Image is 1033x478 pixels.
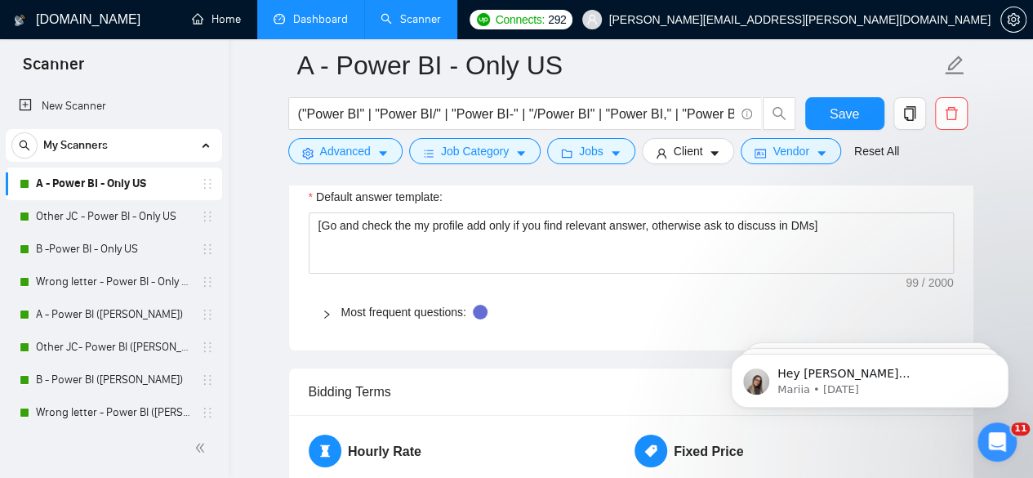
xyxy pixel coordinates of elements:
[561,147,572,159] span: folder
[741,138,840,164] button: idcardVendorcaret-down
[201,243,214,256] span: holder
[706,319,1033,434] iframe: Intercom notifications message
[6,90,222,123] li: New Scanner
[610,147,621,159] span: caret-down
[547,138,635,164] button: folderJobscaret-down
[309,435,341,467] span: hourglass
[1011,422,1030,436] span: 11
[320,142,371,160] span: Advanced
[634,435,954,467] h5: Fixed Price
[309,369,954,415] div: Bidding Terms
[43,129,108,162] span: My Scanners
[36,233,191,266] a: B -Power BI - Only US
[309,212,954,274] textarea: Default answer template:
[656,147,667,159] span: user
[977,422,1017,462] iframe: Intercom live chat
[1000,7,1026,33] button: setting
[36,331,191,364] a: Other JC- Power BI ([PERSON_NAME])
[298,104,734,124] input: Search Freelance Jobs...
[201,210,214,223] span: holder
[764,106,795,121] span: search
[288,138,403,164] button: settingAdvancedcaret-down
[11,132,38,159] button: search
[409,138,541,164] button: barsJob Categorycaret-down
[19,90,209,123] a: New Scanner
[36,200,191,233] a: Other JC - Power BI - Only US
[423,147,434,159] span: bars
[935,97,968,130] button: delete
[894,106,925,121] span: copy
[515,147,527,159] span: caret-down
[201,406,214,419] span: holder
[302,147,314,159] span: setting
[741,109,752,119] span: info-circle
[936,106,967,121] span: delete
[634,435,667,467] span: tag
[830,104,859,124] span: Save
[36,364,191,396] a: B - Power BI ([PERSON_NAME])
[381,12,441,26] a: searchScanner
[201,177,214,190] span: holder
[192,12,241,26] a: homeHome
[309,435,628,467] h5: Hourly Rate
[341,306,466,319] a: Most frequent questions:
[1000,13,1026,26] a: setting
[441,142,509,160] span: Job Category
[274,12,348,26] a: dashboardDashboard
[579,142,603,160] span: Jobs
[763,97,795,130] button: search
[805,97,884,130] button: Save
[309,293,954,331] div: Most frequent questions:
[36,396,191,429] a: Wrong letter - Power BI ([PERSON_NAME])
[755,147,766,159] span: idcard
[944,55,965,76] span: edit
[10,52,97,87] span: Scanner
[36,266,191,298] a: Wrong letter - Power BI - Only US
[709,147,720,159] span: caret-down
[893,97,926,130] button: copy
[297,45,941,86] input: Scanner name...
[854,142,899,160] a: Reset All
[36,168,191,200] a: A - Power BI - Only US
[201,373,214,386] span: holder
[816,147,827,159] span: caret-down
[473,305,488,319] div: Tooltip anchor
[674,142,703,160] span: Client
[586,14,598,25] span: user
[201,341,214,354] span: holder
[377,147,389,159] span: caret-down
[773,142,808,160] span: Vendor
[36,298,191,331] a: A - Power BI ([PERSON_NAME])
[322,310,332,319] span: right
[1001,13,1026,26] span: setting
[496,11,545,29] span: Connects:
[201,308,214,321] span: holder
[14,7,25,34] img: logo
[201,275,214,288] span: holder
[12,140,37,151] span: search
[477,13,490,26] img: upwork-logo.png
[548,11,566,29] span: 292
[309,188,443,206] label: Default answer template:
[642,138,735,164] button: userClientcaret-down
[194,440,211,456] span: double-left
